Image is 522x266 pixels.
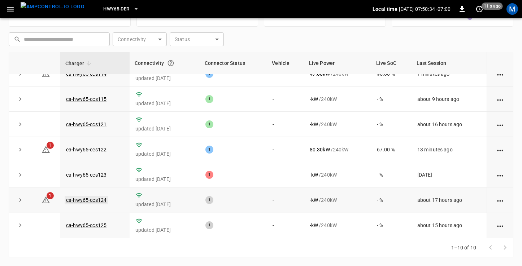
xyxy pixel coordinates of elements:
p: - kW [310,96,318,103]
span: 11 s ago [482,3,503,10]
a: ca-hwy65-ccs125 [66,222,106,228]
div: / 240 kW [310,146,365,153]
a: 1 [42,71,50,76]
th: Last Session [412,52,487,74]
div: 1 [205,120,213,128]
a: ca-hwy65-ccs114 [66,71,106,77]
td: - % [371,162,412,187]
div: 1 [205,146,213,154]
div: profile-icon [506,3,518,15]
td: about 16 hours ago [412,112,487,137]
div: 1 [205,221,213,229]
td: - [267,213,304,238]
button: Connection between the charger and our software. [164,57,177,70]
td: [DATE] [412,162,487,187]
div: action cell options [496,96,505,103]
p: - kW [310,171,318,178]
th: Live SoC [371,52,412,74]
div: action cell options [496,121,505,128]
td: - [267,112,304,137]
td: 13 minutes ago [412,137,487,162]
a: ca-hwy65-ccs115 [66,96,106,102]
a: ca-hwy65-ccs122 [66,147,106,152]
p: [DATE] 07:50:34 -07:00 [399,5,451,13]
th: Connector Status [200,52,267,74]
p: updated [DATE] [135,150,194,158]
button: expand row [15,119,26,130]
p: - kW [310,121,318,128]
div: action cell options [496,70,505,77]
td: about 17 hours ago [412,187,487,213]
span: Charger [65,59,93,68]
div: 1 [205,171,213,179]
p: updated [DATE] [135,125,194,132]
p: - kW [310,196,318,204]
div: / 240 kW [310,121,365,128]
p: updated [DATE] [135,176,194,183]
th: Live Power [304,52,371,74]
p: 1–10 of 10 [451,244,477,251]
div: action cell options [496,222,505,229]
button: expand row [15,169,26,180]
button: set refresh interval [474,3,485,15]
button: expand row [15,195,26,205]
div: / 240 kW [310,171,365,178]
div: action cell options [496,171,505,178]
button: expand row [15,94,26,105]
p: updated [DATE] [135,100,194,107]
div: 1 [205,196,213,204]
a: ca-hwy65-ccs121 [66,121,106,127]
span: 1 [47,142,54,149]
td: - [267,187,304,213]
td: - % [371,87,412,112]
div: action cell options [496,45,505,52]
a: 1 [42,197,50,203]
div: 1 [205,95,213,103]
div: Connectivity [135,57,195,70]
button: HWY65-DER [100,2,142,16]
div: / 240 kW [310,196,365,204]
div: action cell options [496,146,505,153]
td: - [267,137,304,162]
a: ca-hwy65-ccs124 [65,196,108,204]
td: - % [371,213,412,238]
span: HWY65-DER [103,5,129,13]
p: updated [DATE] [135,75,194,82]
p: - kW [310,222,318,229]
p: updated [DATE] [135,226,194,234]
button: expand row [15,144,26,155]
td: - % [371,112,412,137]
th: Vehicle [267,52,304,74]
td: about 15 hours ago [412,213,487,238]
div: action cell options [496,196,505,204]
p: Local time [373,5,397,13]
td: about 9 hours ago [412,87,487,112]
p: 80.30 kW [310,146,330,153]
div: / 240 kW [310,222,365,229]
img: ampcontrol.io logo [21,2,84,11]
td: - [267,162,304,187]
span: 1 [47,192,54,199]
a: ca-hwy65-ccs123 [66,172,106,178]
div: / 240 kW [310,96,365,103]
p: updated [DATE] [135,201,194,208]
a: 1 [42,146,50,152]
button: expand row [15,220,26,231]
td: - % [371,187,412,213]
td: - [267,87,304,112]
td: 67.00 % [371,137,412,162]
